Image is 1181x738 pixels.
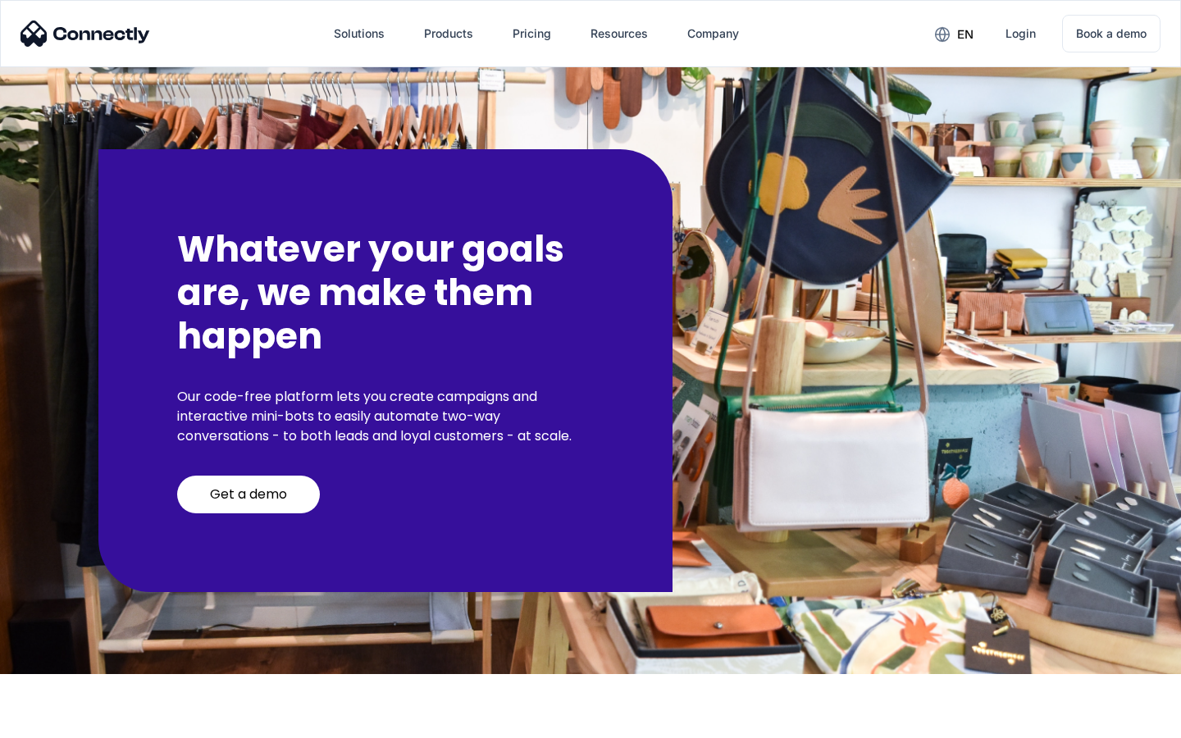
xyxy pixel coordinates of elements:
[1005,22,1036,45] div: Login
[177,476,320,513] a: Get a demo
[992,14,1049,53] a: Login
[1062,15,1160,52] a: Book a demo
[210,486,287,503] div: Get a demo
[922,21,986,46] div: en
[177,387,594,446] p: Our code-free platform lets you create campaigns and interactive mini-bots to easily automate two...
[21,20,150,47] img: Connectly Logo
[957,23,974,46] div: en
[424,22,473,45] div: Products
[177,228,594,358] h2: Whatever your goals are, we make them happen
[499,14,564,53] a: Pricing
[687,22,739,45] div: Company
[33,709,98,732] ul: Language list
[577,14,661,53] div: Resources
[674,14,752,53] div: Company
[334,22,385,45] div: Solutions
[16,709,98,732] aside: Language selected: English
[411,14,486,53] div: Products
[321,14,398,53] div: Solutions
[513,22,551,45] div: Pricing
[590,22,648,45] div: Resources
